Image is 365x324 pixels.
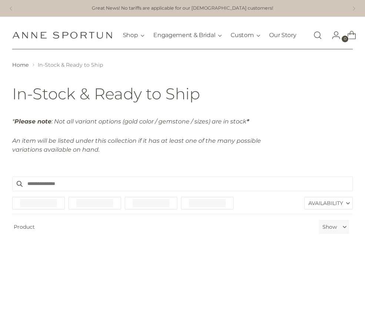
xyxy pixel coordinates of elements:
label: Show [322,223,337,231]
em: An item will be listed under this collection if it has at least one of the many possible variatio... [12,137,261,153]
span: In-Stock & Ready to Ship [38,62,103,68]
label: Availability [305,197,352,209]
span: 0 [342,36,348,42]
a: Go to the account page [326,28,341,43]
span: Product [9,220,316,234]
nav: breadcrumbs [12,61,353,69]
a: Anne Sportun Fine Jewellery [12,32,112,39]
input: Search products [12,176,353,191]
a: Home [12,62,29,68]
button: Engagement & Bridal [153,27,222,43]
a: Open search modal [310,28,325,43]
em: : Not all variant options (gold color / gemstone / sizes) are in stock [51,118,247,125]
h1: In-Stock & Ready to Ship [12,85,200,102]
strong: Please note [14,118,51,125]
a: Open cart modal [341,28,356,43]
button: Shop [123,27,145,43]
a: Our Story [269,27,296,43]
span: Availability [308,197,343,209]
button: Custom [231,27,260,43]
a: Great News! No tariffs are applicable for our [DEMOGRAPHIC_DATA] customers! [92,5,273,12]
